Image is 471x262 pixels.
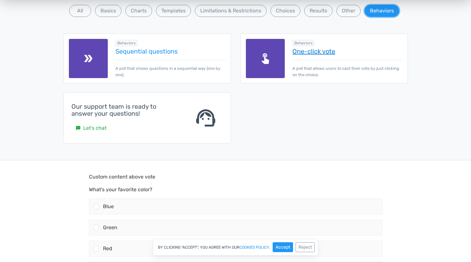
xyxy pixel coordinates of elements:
span: support_agent [194,106,217,129]
h4: Our support team is ready to answer your questions! [71,103,179,117]
button: All [69,5,91,17]
span: Orange [103,106,121,112]
div: By clicking "Accept", you agree with our . [153,239,318,256]
button: Choices [270,5,300,17]
span: Blue [103,43,114,49]
button: Limitations & Restrictions [195,5,267,17]
img: seq-questions.png.webp [69,39,108,78]
img: one-click-vote.png.webp [246,39,285,78]
span: Browse all in Behaviors [292,40,314,46]
button: Basics [95,5,121,17]
button: Results [304,5,333,17]
p: A poll that allows users to cast their vote by just clicking on the choice. [292,60,402,77]
button: Charts [125,5,152,17]
p: What's your favorite color? [89,25,382,33]
span: Purple [103,127,119,133]
a: Sequential questions [115,48,225,55]
button: Other [336,5,361,17]
a: smsLet's chat [71,122,111,134]
p: Custom content below vote [89,170,382,177]
span: Red [103,85,112,91]
button: Results [327,149,356,164]
a: cookies policy [239,245,269,249]
button: Vote [361,149,382,164]
span: Browse all in Behaviors [115,40,137,46]
button: Accept [273,242,293,252]
p: A poll that shows questions in a sequential way (one by one). [115,60,225,77]
p: Custom content above vote [89,13,382,20]
button: Behaviors [364,5,399,17]
button: Templates [156,5,191,17]
a: One-click vote [292,48,402,55]
span: Green [103,64,117,70]
small: sms [76,126,81,131]
button: Reject [296,242,315,252]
